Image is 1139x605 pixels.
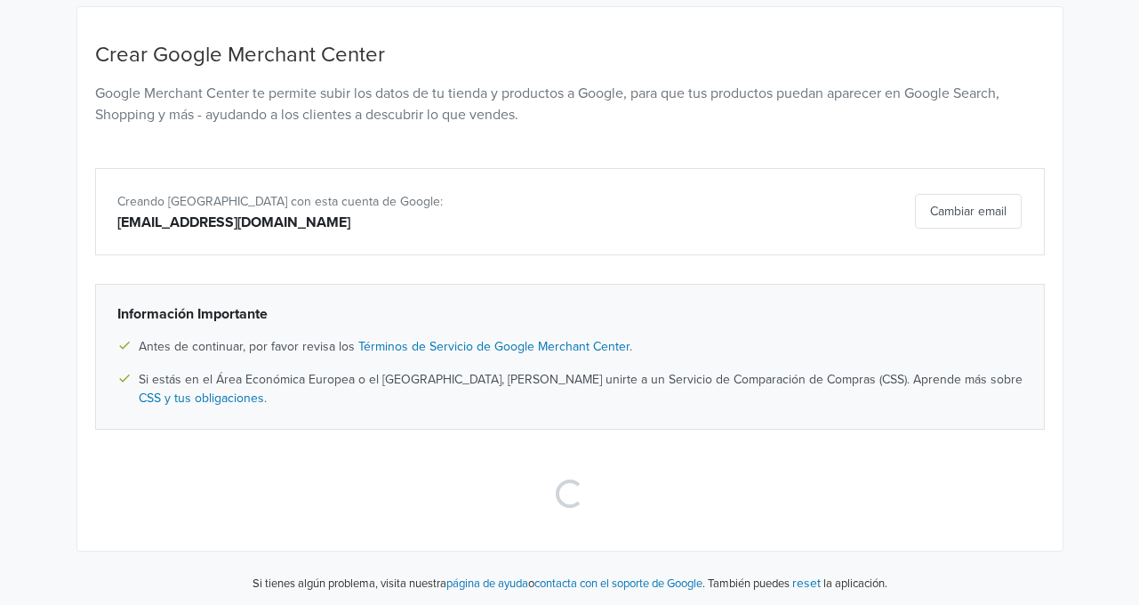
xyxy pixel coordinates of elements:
[117,194,443,209] span: Creando [GEOGRAPHIC_DATA] con esta cuenta de Google:
[95,43,1045,69] h4: Crear Google Merchant Center
[253,576,705,593] p: Si tienes algún problema, visita nuestra o .
[139,370,1023,407] span: Si estás en el Área Económica Europea o el [GEOGRAPHIC_DATA], [PERSON_NAME] unirte a un Servicio ...
[446,577,528,591] a: página de ayuda
[117,306,1023,323] h6: Información Importante
[358,339,630,354] a: Términos de Servicio de Google Merchant Center
[139,337,632,356] span: Antes de continuar, por favor revisa los .
[705,573,887,593] p: También puedes la aplicación.
[139,391,264,406] a: CSS y tus obligaciones
[117,212,712,233] div: [EMAIL_ADDRESS][DOMAIN_NAME]
[95,83,1045,125] p: Google Merchant Center te permite subir los datos de tu tienda y productos a Google, para que tus...
[915,194,1022,229] button: Cambiar email
[534,577,702,591] a: contacta con el soporte de Google
[792,573,821,593] button: reset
